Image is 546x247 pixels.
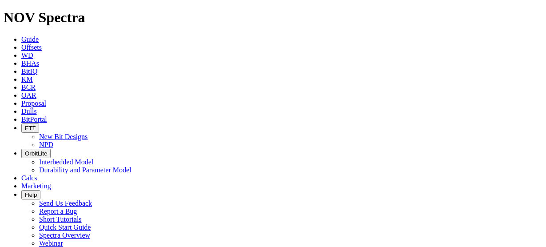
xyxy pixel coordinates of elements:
[39,231,90,239] a: Spectra Overview
[25,150,47,157] span: OrbitLite
[21,76,33,83] a: KM
[21,36,39,43] a: Guide
[21,92,36,99] a: OAR
[39,166,132,174] a: Durability and Parameter Model
[4,9,542,26] h1: NOV Spectra
[21,68,37,75] a: BitIQ
[39,223,91,231] a: Quick Start Guide
[25,125,36,131] span: FTT
[39,239,63,247] a: Webinar
[21,174,37,182] a: Calcs
[21,44,42,51] a: Offsets
[21,84,36,91] a: BCR
[21,108,37,115] a: Dulls
[39,207,77,215] a: Report a Bug
[39,141,53,148] a: NPD
[25,191,37,198] span: Help
[21,190,40,199] button: Help
[39,158,93,166] a: Interbedded Model
[21,123,39,133] button: FTT
[21,116,47,123] a: BitPortal
[39,215,82,223] a: Short Tutorials
[39,133,88,140] a: New Bit Designs
[21,149,51,158] button: OrbitLite
[39,199,92,207] a: Send Us Feedback
[21,100,46,107] a: Proposal
[21,182,51,190] a: Marketing
[21,52,33,59] a: WD
[21,60,39,67] a: BHAs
